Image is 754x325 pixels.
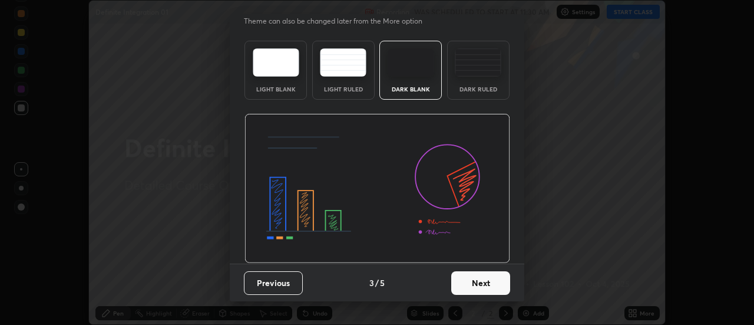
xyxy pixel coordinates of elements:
p: Theme can also be changed later from the More option [244,16,435,27]
div: Dark Blank [387,86,434,92]
h4: 5 [380,277,385,289]
img: lightTheme.e5ed3b09.svg [253,48,299,77]
button: Next [451,271,510,295]
div: Light Ruled [320,86,367,92]
div: Light Blank [252,86,299,92]
div: Dark Ruled [455,86,502,92]
h4: / [375,277,379,289]
img: lightRuledTheme.5fabf969.svg [320,48,366,77]
img: darkTheme.f0cc69e5.svg [388,48,434,77]
h4: 3 [369,277,374,289]
button: Previous [244,271,303,295]
img: darkThemeBanner.d06ce4a2.svg [244,114,510,264]
img: darkRuledTheme.de295e13.svg [455,48,501,77]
